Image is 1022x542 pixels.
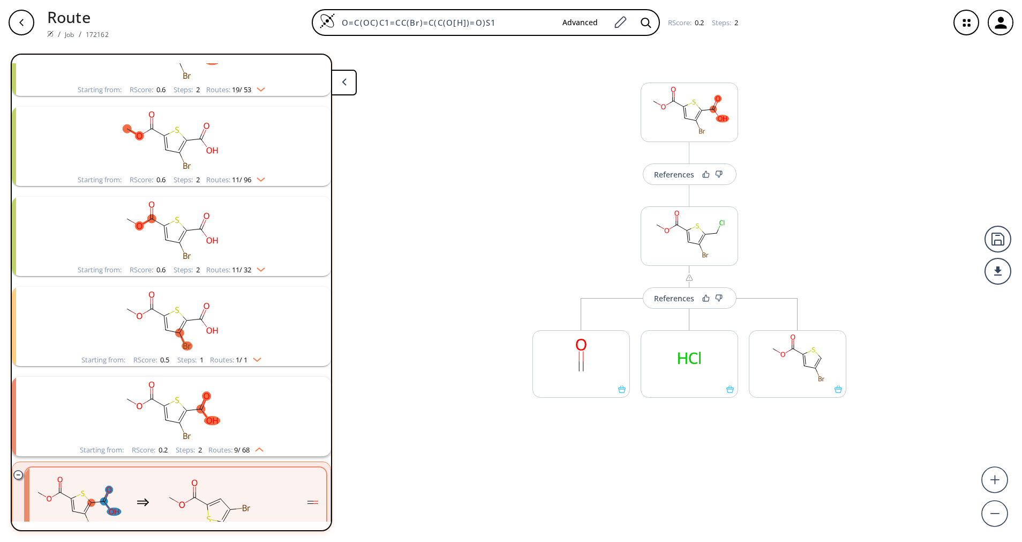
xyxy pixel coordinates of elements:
[643,287,737,309] button: References
[194,175,200,184] span: 2
[206,266,265,273] div: Routes:
[78,176,122,183] div: Starting from:
[232,266,251,273] span: 11 / 32
[643,164,737,185] button: References
[132,447,168,454] div: RScore :
[641,83,738,138] svg: COC(=O)c1cc(Br)c(C(=O)O)s1
[86,30,109,39] a: 172162
[533,331,629,385] svg: C=O
[133,357,169,363] div: RScore :
[130,266,166,273] div: RScore :
[79,28,81,40] li: /
[81,357,125,363] div: Starting from:
[177,357,204,363] div: Steps :
[267,469,364,536] svg: C=O
[335,17,554,28] input: Enter SMILES
[155,175,166,184] span: 0.6
[733,18,738,27] span: 2
[65,30,74,39] a: Job
[247,353,261,362] img: Down
[32,287,311,354] svg: COC(=O)c1cc(Br)c(C(=O)O)s1
[159,355,169,365] span: 0.5
[234,447,250,454] span: 9 / 68
[641,331,738,385] svg: Cl
[236,357,247,363] span: 1 / 1
[32,377,311,444] svg: COC(=O)c1cc(Br)c(C(=O)O)s1
[206,176,265,183] div: Routes:
[80,447,124,454] div: Starting from:
[654,295,694,302] div: References
[712,19,738,26] div: Steps :
[130,176,166,183] div: RScore :
[32,197,311,264] svg: COC(=O)c1cc(Br)c(C(=O)O)s1
[749,331,846,385] svg: COC(=O)c1cc(Br)cs1
[47,5,109,28] p: Route
[232,176,251,183] span: 11 / 96
[58,28,61,40] li: /
[685,273,694,282] img: warning
[251,83,265,92] img: Down
[654,171,694,178] div: References
[232,86,251,93] span: 19 / 53
[29,469,126,536] svg: COC(=O)c1cc(Br)c(C(=O)O)s1
[32,107,311,174] svg: COC(=O)c1cc(Br)c(C(=O)O)s1
[47,31,54,37] img: Spaya logo
[693,18,704,27] span: 0.2
[208,447,264,454] div: Routes:
[206,86,265,93] div: Routes:
[319,13,335,29] img: Logo Spaya
[160,469,257,536] svg: COC(=O)c1cc(Br)cs1
[554,13,606,33] button: Advanced
[155,85,166,94] span: 0.6
[251,263,265,272] img: Down
[176,447,202,454] div: Steps :
[155,265,166,274] span: 0.6
[174,266,200,273] div: Steps :
[174,176,200,183] div: Steps :
[210,357,261,363] div: Routes:
[130,86,166,93] div: RScore :
[197,445,202,455] span: 2
[194,265,200,274] span: 2
[78,86,122,93] div: Starting from:
[251,173,265,182] img: Down
[198,355,204,365] span: 1
[157,445,168,455] span: 0.2
[78,266,122,273] div: Starting from:
[174,86,200,93] div: Steps :
[668,19,704,26] div: RScore :
[641,207,738,262] svg: COC(=O)c1cc(Br)c(CCl)s1
[250,443,264,452] img: Up
[194,85,200,94] span: 2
